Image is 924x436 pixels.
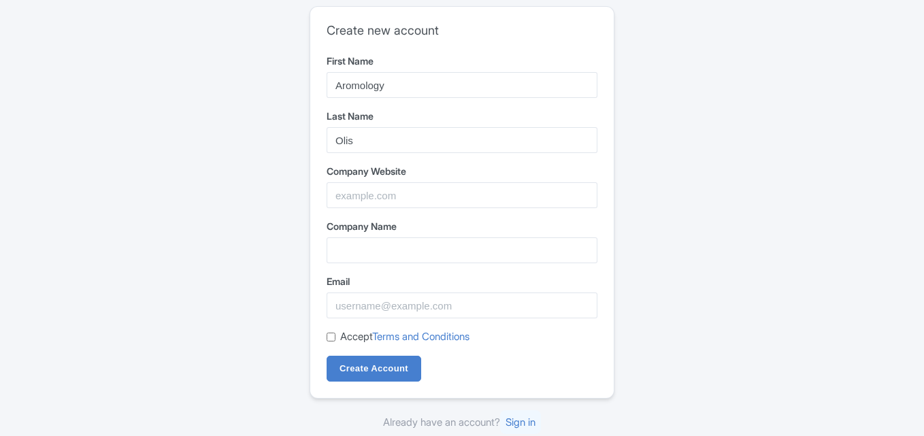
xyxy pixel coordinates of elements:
[310,415,614,431] div: Already have an account?
[500,410,541,434] a: Sign in
[327,23,597,38] h2: Create new account
[327,54,597,68] label: First Name
[327,182,597,208] input: example.com
[327,292,597,318] input: username@example.com
[327,109,597,123] label: Last Name
[327,274,597,288] label: Email
[327,219,597,233] label: Company Name
[327,164,597,178] label: Company Website
[372,330,469,343] a: Terms and Conditions
[327,356,421,382] input: Create Account
[340,329,469,345] label: Accept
